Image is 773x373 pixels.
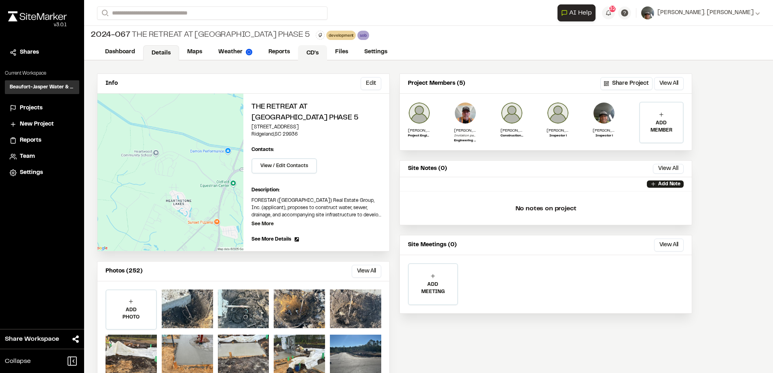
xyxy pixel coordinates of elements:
[501,134,523,138] p: Construction Inspector
[409,281,457,295] p: ADD MEETING
[97,6,112,20] button: Search
[91,29,309,41] div: The Retreat at [GEOGRAPHIC_DATA] Phase 5
[251,124,381,131] p: [STREET_ADDRESS]
[10,120,74,129] a: New Project
[260,44,298,60] a: Reports
[179,44,210,60] a: Maps
[10,168,74,177] a: Settings
[20,168,43,177] span: Settings
[5,70,79,77] p: Current Workspace
[8,21,67,29] div: Oh geez...please don't...
[454,128,477,134] p: [PERSON_NAME]
[593,102,615,124] img: Maurice. T. Burries Sr.
[454,134,477,138] p: Invitation pending
[569,8,592,18] span: AI Help
[106,79,118,88] p: Info
[454,102,477,124] img: Cliff Schwabauer
[251,220,274,228] p: See More
[641,6,760,19] button: [PERSON_NAME]. [PERSON_NAME]
[10,152,74,161] a: Team
[20,104,42,113] span: Projects
[97,44,143,60] a: Dashboard
[20,136,41,145] span: Reports
[408,128,431,134] p: [PERSON_NAME]
[609,5,616,13] span: 32
[658,180,680,188] p: Add Note
[8,11,67,21] img: rebrand.png
[547,134,569,138] p: Inspector i
[20,152,35,161] span: Team
[251,197,381,219] p: FORESTAR ([GEOGRAPHIC_DATA]) Real Estate Group, Inc. (applicant), proposes to construct water, se...
[356,44,395,60] a: Settings
[251,146,274,153] p: Contacts:
[406,196,685,222] p: No notes on project
[106,267,143,276] p: Photos (252)
[558,4,599,21] div: Open AI Assistant
[5,334,59,344] span: Share Workspace
[547,128,569,134] p: [PERSON_NAME]
[408,79,465,88] p: Project Members (5)
[501,128,523,134] p: [PERSON_NAME]
[408,134,431,138] p: Project Engineer
[316,31,325,40] button: Edit Tags
[593,128,615,134] p: [PERSON_NAME]. [PERSON_NAME]
[657,8,754,17] span: [PERSON_NAME]. [PERSON_NAME]
[5,356,31,366] span: Collapse
[408,164,447,173] p: Site Notes (0)
[246,49,252,55] img: precipai.png
[210,44,260,60] a: Weather
[251,131,381,138] p: Ridgeland , SC 29936
[251,186,381,194] p: Description:
[106,306,156,321] p: ADD PHOTO
[327,44,356,60] a: Files
[600,77,653,90] button: Share Project
[352,265,381,278] button: View All
[10,84,74,91] h3: Beaufort-Jasper Water & Sewer Authority
[10,104,74,113] a: Projects
[20,120,54,129] span: New Project
[547,102,569,124] img: Shawna Hesson
[602,6,615,19] button: 32
[654,77,684,90] button: View All
[361,77,381,90] button: Edit
[501,102,523,124] img: Matthew Kirkendall
[641,6,654,19] img: User
[251,102,381,124] h2: The Retreat at [GEOGRAPHIC_DATA] Phase 5
[654,239,684,251] button: View All
[91,29,130,41] span: 2024-067
[326,31,356,40] div: development
[653,164,684,174] button: View All
[640,119,683,134] p: ADD MEMBER
[408,102,431,124] img: Mahathi Bhooshi
[408,241,457,249] p: Site Meetings (0)
[298,45,327,61] a: CD's
[20,48,39,57] span: Shares
[558,4,596,21] button: Open AI Assistant
[593,134,615,138] p: Inspector l
[143,45,179,61] a: Details
[454,138,477,143] p: Engineering Construction Supervisor South of the Broad
[251,158,317,174] button: View / Edit Contacts
[357,31,369,40] div: sob
[251,236,291,243] span: See More Details
[10,48,74,57] a: Shares
[10,136,74,145] a: Reports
